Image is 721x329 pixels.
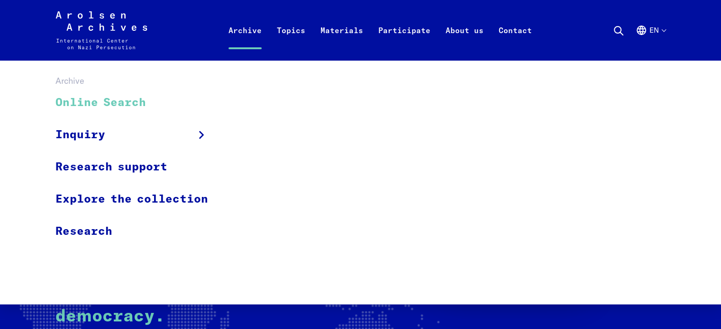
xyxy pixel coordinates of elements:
ul: Archive [55,87,220,247]
a: Contact [491,23,539,61]
a: Archive [221,23,269,61]
nav: Primary [221,11,539,49]
a: Research [55,215,220,247]
a: Explore the collection [55,183,220,215]
a: Participate [371,23,438,61]
a: Online Search [55,87,220,119]
a: Materials [313,23,371,61]
a: Inquiry [55,119,220,151]
a: About us [438,23,491,61]
a: Topics [269,23,313,61]
button: English, language selection [636,25,666,59]
span: Inquiry [55,126,105,143]
a: Research support [55,151,220,183]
